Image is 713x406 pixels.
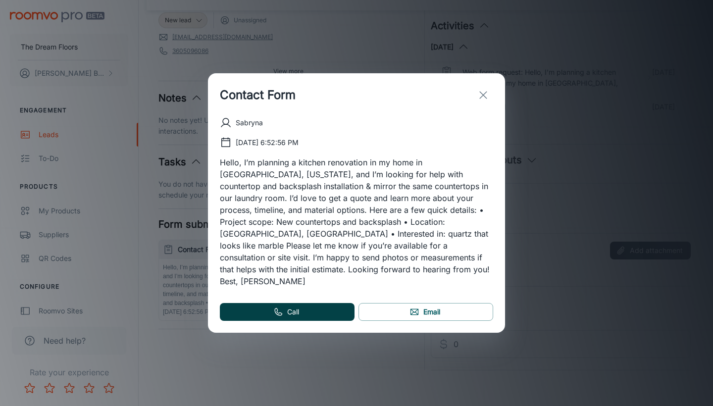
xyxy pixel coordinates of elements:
h1: Contact Form [220,86,296,104]
a: Call [220,303,355,321]
button: exit [473,85,493,105]
a: Email [358,303,493,321]
p: [DATE] 6:52:56 PM [236,137,299,148]
p: Hello, I’m planning a kitchen renovation in my home in [GEOGRAPHIC_DATA], [US_STATE], and I’m loo... [220,156,493,287]
p: Sabryna [236,117,263,128]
